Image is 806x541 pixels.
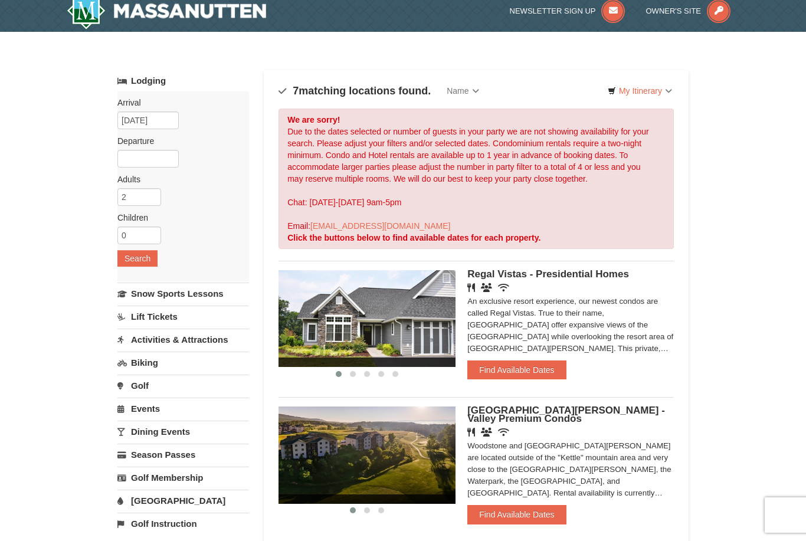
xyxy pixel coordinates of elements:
[117,375,249,396] a: Golf
[481,283,492,292] i: Banquet Facilities
[117,490,249,512] a: [GEOGRAPHIC_DATA]
[498,428,509,437] i: Wireless Internet (free)
[600,82,680,100] a: My Itinerary
[467,405,665,424] span: [GEOGRAPHIC_DATA][PERSON_NAME] - Valley Premium Condos
[467,440,674,499] div: Woodstone and [GEOGRAPHIC_DATA][PERSON_NAME] are located outside of the "Kettle" mountain area an...
[467,268,629,280] span: Regal Vistas - Presidential Homes
[287,233,540,242] strong: Click the buttons below to find available dates for each property.
[646,6,731,15] a: Owner's Site
[467,428,475,437] i: Restaurant
[293,85,299,97] span: 7
[646,6,702,15] span: Owner's Site
[117,467,249,488] a: Golf Membership
[117,329,249,350] a: Activities & Attractions
[467,296,674,355] div: An exclusive resort experience, our newest condos are called Regal Vistas. True to their name, [G...
[117,283,249,304] a: Snow Sports Lessons
[117,306,249,327] a: Lift Tickets
[117,70,249,91] a: Lodging
[481,428,492,437] i: Banquet Facilities
[279,85,431,97] h4: matching locations found.
[498,283,509,292] i: Wireless Internet (free)
[117,97,240,109] label: Arrival
[117,513,249,535] a: Golf Instruction
[287,115,340,124] strong: We are sorry!
[117,173,240,185] label: Adults
[438,79,487,103] a: Name
[467,360,566,379] button: Find Available Dates
[310,221,450,231] a: [EMAIL_ADDRESS][DOMAIN_NAME]
[510,6,596,15] span: Newsletter Sign Up
[117,250,158,267] button: Search
[467,283,475,292] i: Restaurant
[117,444,249,465] a: Season Passes
[117,421,249,442] a: Dining Events
[467,505,566,524] button: Find Available Dates
[117,212,240,224] label: Children
[117,352,249,373] a: Biking
[279,109,674,249] div: Due to the dates selected or number of guests in your party we are not showing availability for y...
[117,398,249,419] a: Events
[117,135,240,147] label: Departure
[510,6,625,15] a: Newsletter Sign Up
